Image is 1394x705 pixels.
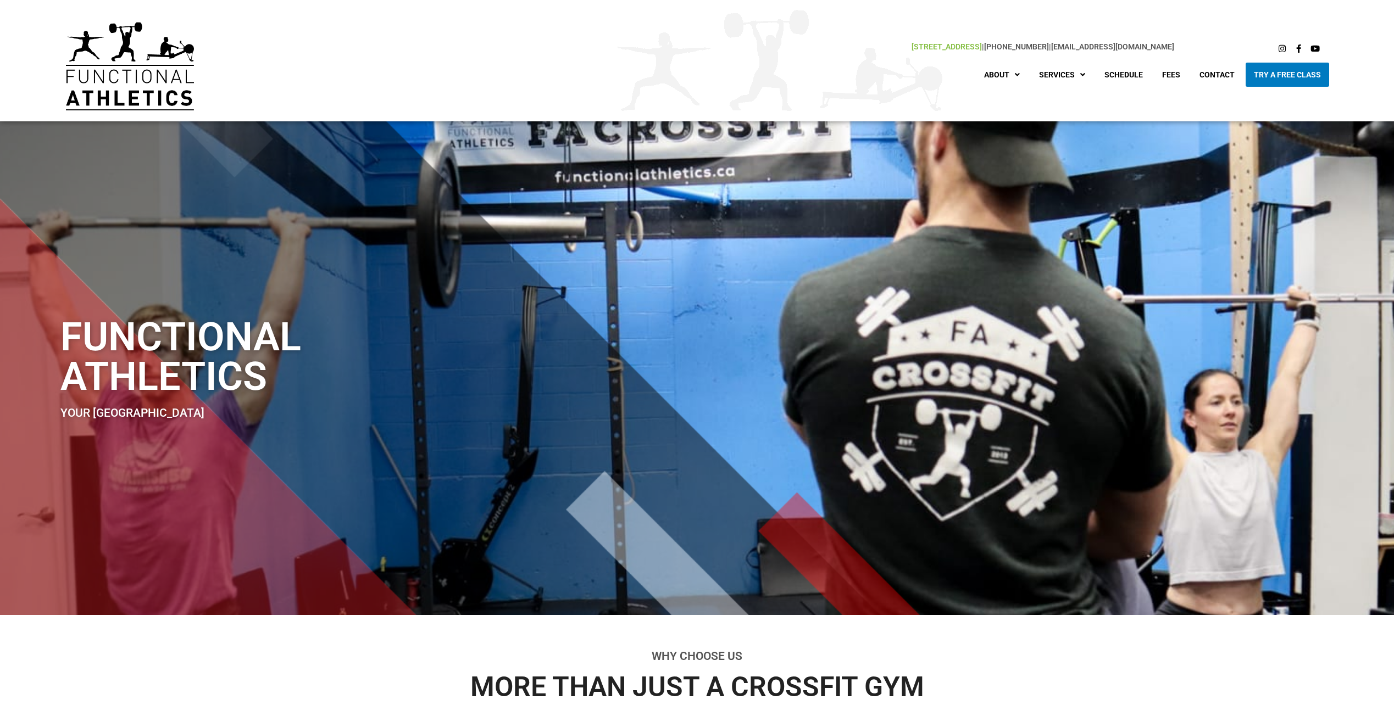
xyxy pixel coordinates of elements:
img: default-logo [66,22,194,110]
a: Fees [1154,63,1188,87]
a: [STREET_ADDRESS] [912,42,982,51]
h2: Why Choose Us [392,651,1002,662]
a: [PHONE_NUMBER] [984,42,1049,51]
a: [EMAIL_ADDRESS][DOMAIN_NAME] [1051,42,1174,51]
h2: Your [GEOGRAPHIC_DATA] [60,407,820,419]
h3: More than just a crossFit Gym [392,673,1002,701]
span: | [912,42,984,51]
a: Try A Free Class [1246,63,1329,87]
a: Services [1031,63,1093,87]
p: | [216,41,1174,53]
a: Schedule [1096,63,1151,87]
a: About [976,63,1028,87]
a: Contact [1191,63,1243,87]
h1: Functional Athletics [60,317,820,396]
